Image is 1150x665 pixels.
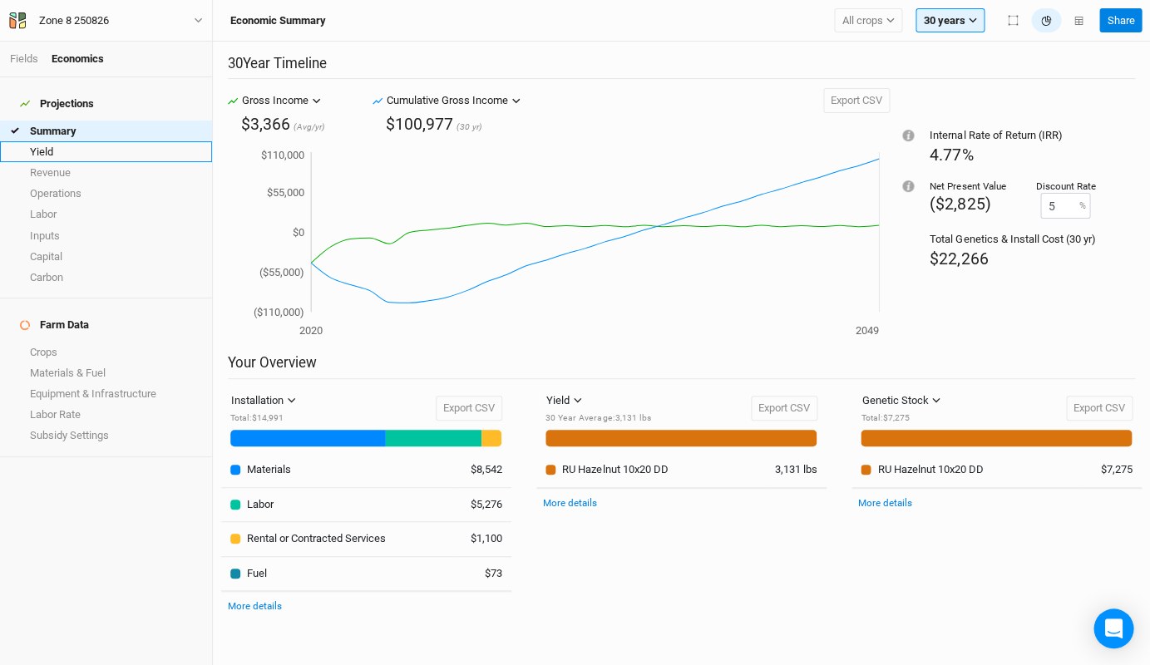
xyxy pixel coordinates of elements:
[224,388,304,413] button: Installation
[299,324,323,337] tspan: 2020
[259,266,304,278] tspan: ($55,000)
[261,150,304,162] tspan: $110,000
[254,306,304,318] tspan: ($110,000)
[39,12,109,29] div: Zone 8 250826
[766,453,827,487] td: 3,131 lbs
[242,92,308,109] div: Gross Income
[562,462,668,477] div: RU Hazelnut 10x20 DD
[247,566,267,581] div: Fuel
[8,12,204,30] button: Zone 8 250826
[930,145,973,165] span: 4.77%
[854,388,948,413] button: Genetic Stock
[1066,396,1133,421] button: Export CSV
[238,88,325,113] button: Gross Income
[1099,8,1142,33] button: Share
[842,12,882,29] span: All crops
[383,88,525,113] button: Cumulative Gross Income
[861,412,948,425] div: Total : $7,275
[1040,193,1090,219] input: 0
[247,497,274,512] div: Labor
[823,88,890,113] button: Export CSV
[10,52,38,65] a: Fields
[751,396,817,421] button: Export CSV
[231,392,284,409] div: Installation
[930,249,988,268] span: $22,266
[20,97,94,111] div: Projections
[1093,608,1133,648] div: Open Intercom Messenger
[855,324,878,337] tspan: 2049
[386,113,453,135] div: $100,977
[901,179,916,194] div: Tooltip anchor
[858,497,912,509] a: More details
[228,600,282,612] a: More details
[293,226,304,239] tspan: $0
[241,113,290,135] div: $3,366
[230,412,304,425] div: Total : $14,991
[539,388,590,413] button: Yield
[453,453,511,487] td: $8,542
[436,396,502,421] button: Export CSV
[930,180,1005,193] div: Net Present Value
[230,14,326,27] h3: Economic Summary
[901,128,916,143] div: Tooltip anchor
[877,462,983,477] div: RU Hazelnut 10x20 DD
[453,556,511,591] td: $73
[20,318,89,332] div: Farm Data
[228,354,1135,378] h2: Your Overview
[1078,199,1085,213] label: %
[1035,180,1095,193] div: Discount Rate
[930,128,1095,143] div: Internal Rate of Return (IRR)
[543,497,597,509] a: More details
[247,462,291,477] div: Materials
[834,8,902,33] button: All crops
[1083,453,1142,487] td: $7,275
[453,522,511,557] td: $1,100
[930,232,1095,247] div: Total Genetics & Install Cost (30 yr)
[916,8,985,33] button: 30 years
[228,55,1135,79] h2: 30 Year Timeline
[387,92,508,109] div: Cumulative Gross Income
[247,531,386,546] div: Rental or Contracted Services
[453,487,511,522] td: $5,276
[545,412,650,425] div: 30 Year Average : 3,131 lbs
[52,52,104,66] div: Economics
[930,195,990,214] span: ($2,825)
[861,392,928,409] div: Genetic Stock
[457,121,482,134] span: (30 yr)
[294,121,325,134] span: (Avg/yr)
[546,392,570,409] div: Yield
[267,186,304,199] tspan: $55,000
